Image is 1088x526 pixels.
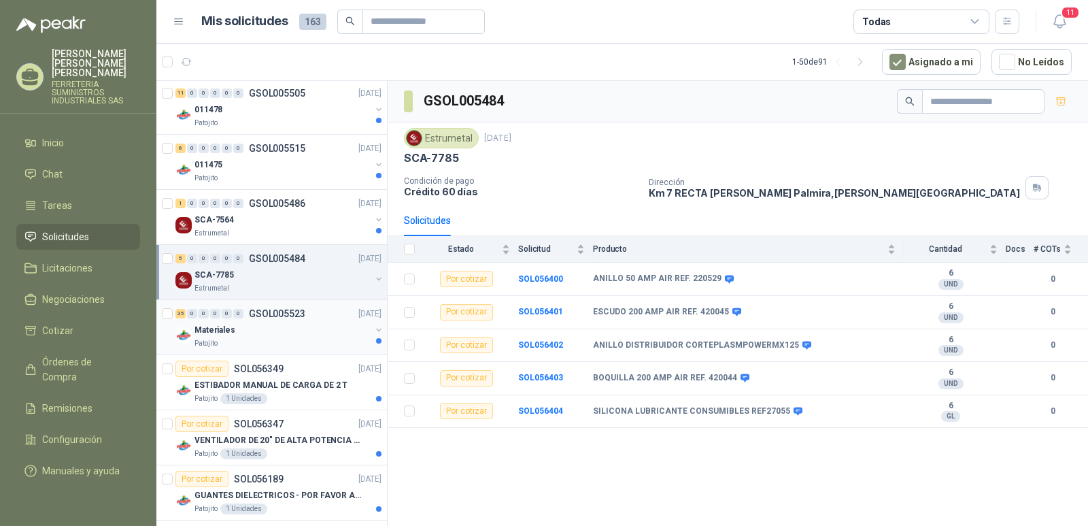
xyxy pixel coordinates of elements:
[210,199,220,208] div: 0
[593,244,885,254] span: Producto
[518,340,563,350] b: SOL056402
[518,373,563,382] a: SOL056403
[175,327,192,344] img: Company Logo
[440,403,493,419] div: Por cotizar
[42,355,127,384] span: Órdenes de Compra
[233,199,243,208] div: 0
[1006,236,1034,263] th: Docs
[423,236,518,263] th: Estado
[518,274,563,284] a: SOL056400
[345,16,355,26] span: search
[234,419,284,429] p: SOL056347
[904,244,987,254] span: Cantidad
[42,401,92,416] span: Remisiones
[175,250,384,294] a: 5 0 0 0 0 0 GSOL005484[DATE] Company LogoSCA-7785Estrumetal
[199,199,209,208] div: 0
[404,186,638,197] p: Crédito 60 días
[1061,6,1080,19] span: 11
[404,213,451,228] div: Solicitudes
[1034,273,1072,286] b: 0
[175,309,186,318] div: 35
[938,279,964,290] div: UND
[52,49,140,78] p: [PERSON_NAME] [PERSON_NAME] [PERSON_NAME]
[194,393,218,404] p: Patojito
[220,504,267,514] div: 1 Unidades
[249,88,305,98] p: GSOL005505
[16,318,140,344] a: Cotizar
[175,361,228,377] div: Por cotizar
[518,236,593,263] th: Solicitud
[42,463,120,478] span: Manuales y ayuda
[649,187,1020,199] p: Km 7 RECTA [PERSON_NAME] Palmira , [PERSON_NAME][GEOGRAPHIC_DATA]
[16,193,140,218] a: Tareas
[233,309,243,318] div: 0
[187,88,197,98] div: 0
[42,198,72,213] span: Tareas
[484,132,511,145] p: [DATE]
[649,178,1020,187] p: Dirección
[358,197,381,210] p: [DATE]
[222,254,232,263] div: 0
[210,144,220,153] div: 0
[194,118,218,129] p: Patojito
[1034,236,1088,263] th: # COTs
[358,473,381,486] p: [DATE]
[941,411,960,422] div: GL
[194,214,234,227] p: SCA-7564
[518,406,563,416] a: SOL056404
[175,199,186,208] div: 1
[358,252,381,265] p: [DATE]
[440,337,493,353] div: Por cotizar
[440,370,493,387] div: Por cotizar
[404,128,479,148] div: Estrumetal
[440,304,493,320] div: Por cotizar
[593,373,737,384] b: BOQUILLA 200 AMP AIR REF. 420044
[518,307,563,316] a: SOL056401
[194,324,235,337] p: Materiales
[358,142,381,155] p: [DATE]
[222,199,232,208] div: 0
[194,269,234,282] p: SCA-7785
[175,416,228,432] div: Por cotizar
[991,49,1072,75] button: No Leídos
[175,382,192,399] img: Company Logo
[1034,405,1072,418] b: 0
[792,51,871,73] div: 1 - 50 de 91
[194,228,229,239] p: Estrumetal
[175,162,192,178] img: Company Logo
[233,88,243,98] div: 0
[16,130,140,156] a: Inicio
[593,406,790,417] b: SILICONA LUBRICANTE CONSUMIBLES REF27055
[175,254,186,263] div: 5
[194,283,229,294] p: Estrumetal
[1034,306,1072,318] b: 0
[424,91,506,112] h3: GSOL005484
[423,244,499,254] span: Estado
[904,268,998,279] b: 6
[234,364,284,374] p: SOL056349
[404,176,638,186] p: Condición de pago
[358,308,381,320] p: [DATE]
[42,323,73,338] span: Cotizar
[175,144,186,153] div: 6
[42,135,64,150] span: Inicio
[593,340,799,351] b: ANILLO DISTRIBUIDOR CORTEPLASMPOWERMX125
[1034,339,1072,352] b: 0
[16,255,140,281] a: Licitaciones
[440,271,493,287] div: Por cotizar
[222,144,232,153] div: 0
[194,338,218,349] p: Patojito
[358,418,381,431] p: [DATE]
[42,292,105,307] span: Negociaciones
[16,349,140,390] a: Órdenes de Compra
[249,199,305,208] p: GSOL005486
[905,97,915,106] span: search
[194,434,364,447] p: VENTILADOR DE 20" DE ALTA POTENCIA PARA ANCLAR A LA PARED
[187,254,197,263] div: 0
[593,236,904,263] th: Producto
[938,312,964,323] div: UND
[199,144,209,153] div: 0
[156,355,387,410] a: Por cotizarSOL056349[DATE] Company LogoESTIBADOR MANUAL DE CARGA DE 2 TPatojito1 Unidades
[938,378,964,389] div: UND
